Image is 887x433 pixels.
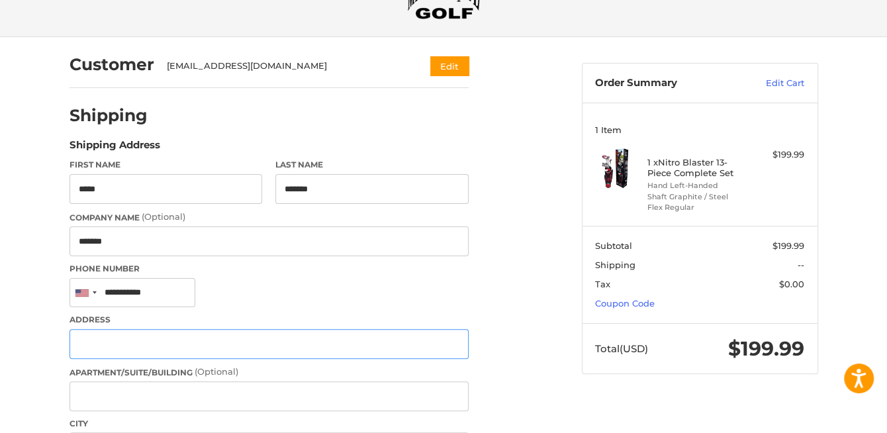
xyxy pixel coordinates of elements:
[70,263,469,275] label: Phone Number
[595,260,635,270] span: Shipping
[647,180,749,191] li: Hand Left-Handed
[772,240,804,251] span: $199.99
[798,260,804,270] span: --
[595,240,632,251] span: Subtotal
[70,365,469,379] label: Apartment/Suite/Building
[167,60,404,73] div: [EMAIL_ADDRESS][DOMAIN_NAME]
[70,211,469,224] label: Company Name
[595,342,648,355] span: Total (USD)
[595,124,804,135] h3: 1 Item
[595,298,655,309] a: Coupon Code
[647,191,749,203] li: Shaft Graphite / Steel
[779,279,804,289] span: $0.00
[70,54,154,75] h2: Customer
[70,105,148,126] h2: Shipping
[737,77,804,90] a: Edit Cart
[70,314,469,326] label: Address
[70,159,263,171] label: First Name
[778,397,887,433] iframe: Google Customer Reviews
[728,336,804,361] span: $199.99
[142,211,185,222] small: (Optional)
[70,279,101,307] div: United States: +1
[275,159,469,171] label: Last Name
[647,202,749,213] li: Flex Regular
[430,56,469,75] button: Edit
[595,77,737,90] h3: Order Summary
[70,138,160,159] legend: Shipping Address
[70,418,469,430] label: City
[195,366,238,377] small: (Optional)
[647,157,749,179] h4: 1 x Nitro Blaster 13-Piece Complete Set
[595,279,610,289] span: Tax
[752,148,804,162] div: $199.99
